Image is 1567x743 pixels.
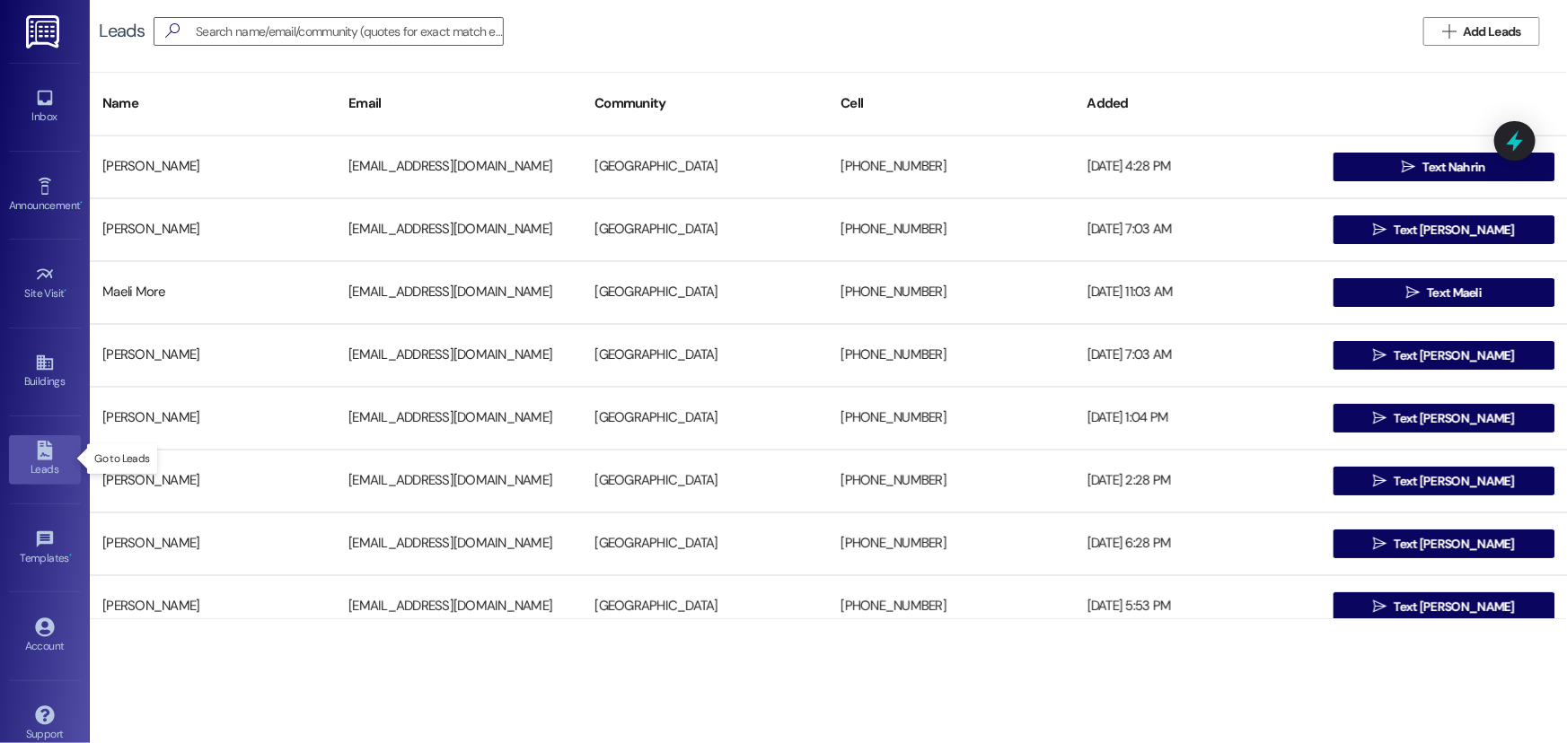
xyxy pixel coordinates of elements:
[828,400,1074,436] div: [PHONE_NUMBER]
[90,275,336,310] div: Maeli More
[26,15,63,48] img: ResiDesk Logo
[90,589,336,625] div: [PERSON_NAME]
[1463,22,1521,41] span: Add Leads
[1406,285,1420,300] i: 
[1394,535,1514,554] span: Text [PERSON_NAME]
[158,22,187,40] i: 
[582,212,828,248] div: [GEOGRAPHIC_DATA]
[9,524,81,573] a: Templates •
[1422,158,1485,177] span: Text Nahrin
[9,259,81,308] a: Site Visit •
[1423,17,1540,46] button: Add Leads
[1334,341,1554,370] button: Text [PERSON_NAME]
[1442,24,1456,39] i: 
[1334,592,1554,621] button: Text [PERSON_NAME]
[1075,526,1321,562] div: [DATE] 6:28 PM
[69,549,72,562] span: •
[1075,589,1321,625] div: [DATE] 5:53 PM
[90,400,336,436] div: [PERSON_NAME]
[582,337,828,373] div: [GEOGRAPHIC_DATA]
[90,526,336,562] div: [PERSON_NAME]
[9,83,81,131] a: Inbox
[1394,409,1514,428] span: Text [PERSON_NAME]
[90,337,336,373] div: [PERSON_NAME]
[1373,537,1387,551] i: 
[9,435,81,484] a: Leads
[582,526,828,562] div: [GEOGRAPHIC_DATA]
[1075,82,1321,126] div: Added
[336,337,582,373] div: [EMAIL_ADDRESS][DOMAIN_NAME]
[1427,284,1482,302] span: Text Maeli
[828,82,1074,126] div: Cell
[1373,411,1387,425] i: 
[1394,598,1514,616] span: Text [PERSON_NAME]
[9,612,81,660] a: Account
[1334,467,1554,495] button: Text [PERSON_NAME]
[1075,149,1321,185] div: [DATE] 4:28 PM
[582,400,828,436] div: [GEOGRAPHIC_DATA]
[1373,474,1387,488] i: 
[336,82,582,126] div: Email
[65,284,67,297] span: •
[828,589,1074,625] div: [PHONE_NUMBER]
[1075,337,1321,373] div: [DATE] 7:03 AM
[196,19,503,44] input: Search name/email/community (quotes for exact match e.g. "John Smith")
[9,347,81,396] a: Buildings
[828,212,1074,248] div: [PHONE_NUMBER]
[90,82,336,126] div: Name
[828,463,1074,499] div: [PHONE_NUMBER]
[336,275,582,310] div: [EMAIL_ADDRESS][DOMAIN_NAME]
[1075,463,1321,499] div: [DATE] 2:28 PM
[1394,472,1514,491] span: Text [PERSON_NAME]
[1334,153,1554,181] button: Text Nahrin
[99,22,145,40] div: Leads
[90,212,336,248] div: [PERSON_NAME]
[582,82,828,126] div: Community
[336,526,582,562] div: [EMAIL_ADDRESS][DOMAIN_NAME]
[1373,223,1387,237] i: 
[336,149,582,185] div: [EMAIL_ADDRESS][DOMAIN_NAME]
[582,463,828,499] div: [GEOGRAPHIC_DATA]
[80,197,83,209] span: •
[336,400,582,436] div: [EMAIL_ADDRESS][DOMAIN_NAME]
[828,526,1074,562] div: [PHONE_NUMBER]
[828,149,1074,185] div: [PHONE_NUMBER]
[582,275,828,310] div: [GEOGRAPHIC_DATA]
[1334,404,1554,433] button: Text [PERSON_NAME]
[1075,400,1321,436] div: [DATE] 1:04 PM
[90,149,336,185] div: [PERSON_NAME]
[1373,599,1387,614] i: 
[582,589,828,625] div: [GEOGRAPHIC_DATA]
[1373,348,1387,363] i: 
[336,463,582,499] div: [EMAIL_ADDRESS][DOMAIN_NAME]
[1402,160,1415,174] i: 
[336,589,582,625] div: [EMAIL_ADDRESS][DOMAIN_NAME]
[1334,529,1554,558] button: Text [PERSON_NAME]
[94,451,149,467] p: Go to Leads
[1334,278,1554,307] button: Text Maeli
[828,275,1074,310] div: [PHONE_NUMBER]
[1394,221,1514,240] span: Text [PERSON_NAME]
[1334,215,1554,244] button: Text [PERSON_NAME]
[828,337,1074,373] div: [PHONE_NUMBER]
[1075,275,1321,310] div: [DATE] 11:03 AM
[582,149,828,185] div: [GEOGRAPHIC_DATA]
[336,212,582,248] div: [EMAIL_ADDRESS][DOMAIN_NAME]
[1394,346,1514,365] span: Text [PERSON_NAME]
[90,463,336,499] div: [PERSON_NAME]
[1075,212,1321,248] div: [DATE] 7:03 AM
